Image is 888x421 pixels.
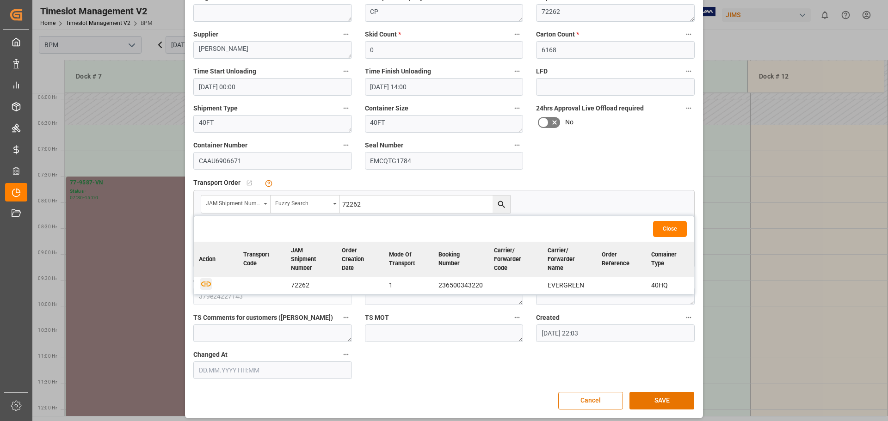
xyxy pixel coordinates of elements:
[653,221,687,237] button: Close
[365,30,401,39] span: Skid Count
[565,117,573,127] span: No
[536,4,695,22] textarea: 72262
[193,41,352,59] textarea: [PERSON_NAME]
[193,350,228,360] span: Changed At
[193,78,352,96] input: DD.MM.YYYY HH:MM
[434,277,489,294] td: 236500343220
[493,195,510,213] button: search button
[511,139,523,151] button: Seal Number
[434,242,489,277] th: Booking Number
[275,197,330,207] div: Fuzzy search
[271,195,340,213] button: open menu
[365,78,524,96] input: DD.MM.YYYY HH:MM
[536,30,579,39] span: Carton Count
[206,197,260,207] div: JAM Shipment Number
[558,392,623,409] button: Cancel
[365,115,524,133] textarea: 40FT
[536,324,695,342] input: DD.MM.YYYY HH:MM
[193,313,333,323] span: TS Comments for customers ([PERSON_NAME])
[286,277,337,294] td: 72262
[365,140,403,150] span: Seal Number
[340,102,352,114] button: Shipment Type
[511,65,523,77] button: Time Finish Unloading
[193,178,240,188] span: Transport Order
[543,277,597,294] td: EVERGREEN
[193,276,208,286] span: code
[629,392,694,409] button: SAVE
[365,313,389,323] span: TS MOT
[511,311,523,323] button: TS MOT
[340,28,352,40] button: Supplier
[340,65,352,77] button: Time Start Unloading
[536,313,560,323] span: Created
[193,67,256,76] span: Time Start Unloading
[511,28,523,40] button: Skid Count *
[340,348,352,360] button: Changed At
[340,195,510,213] input: Type to search
[193,30,218,39] span: Supplier
[201,195,271,213] button: open menu
[286,242,337,277] th: JAM Shipment Number
[511,102,523,114] button: Container Size
[337,242,384,277] th: Order Creation Date
[365,67,431,76] span: Time Finish Unloading
[597,242,647,277] th: Order Reference
[683,28,695,40] button: Carton Count *
[384,277,434,294] td: 1
[536,67,548,76] span: LFD
[543,242,597,277] th: Carrier/ Forwarder Name
[340,311,352,323] button: TS Comments for customers ([PERSON_NAME])
[384,242,434,277] th: Mode of Transport
[647,277,694,294] td: 40HQ
[194,242,239,277] th: Action
[193,140,247,150] span: Container Number
[365,104,408,113] span: Container Size
[536,104,644,113] span: 24hrs Approval Live Offload required
[193,115,352,133] textarea: 40FT
[647,242,694,277] th: Container Type
[193,361,352,379] input: DD.MM.YYYY HH:MM
[365,4,524,22] textarea: CP
[340,139,352,151] button: Container Number
[683,65,695,77] button: LFD
[489,242,543,277] th: Carrier/ Forwarder Code
[683,311,695,323] button: Created
[239,242,286,277] th: Transport Code
[193,104,238,113] span: Shipment Type
[683,102,695,114] button: 24hrs Approval Live Offload required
